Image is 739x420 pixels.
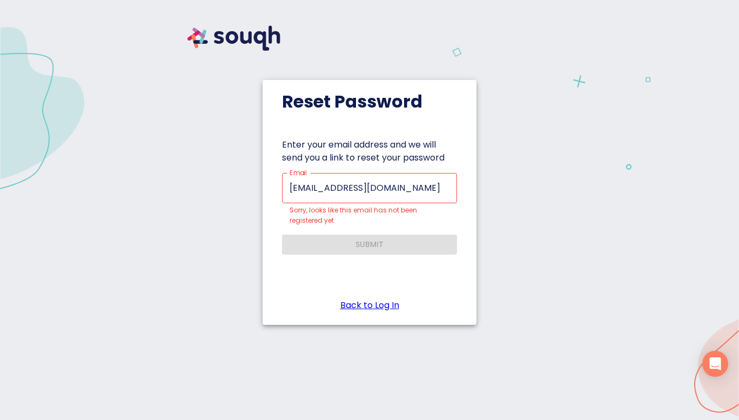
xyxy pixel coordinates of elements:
img: souqh logo [175,13,293,63]
div: Open Intercom Messenger [702,351,728,377]
a: Back to Log In [340,298,399,312]
p: Sorry, looks like this email has not been registered yet [290,205,449,226]
h4: Reset Password [282,91,457,112]
p: Enter your email address and we will send you a link to reset your password [282,138,457,164]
